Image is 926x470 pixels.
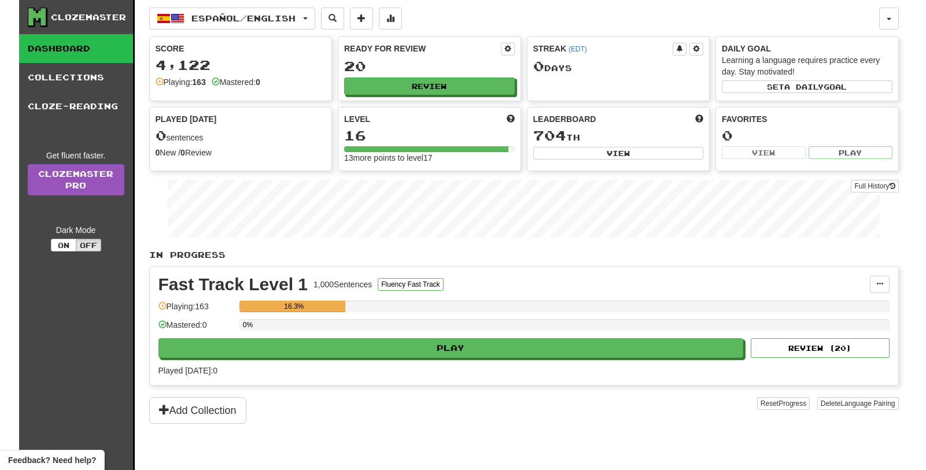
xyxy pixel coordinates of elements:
div: 13 more points to level 17 [344,152,515,164]
button: Español/English [149,8,315,29]
span: Leaderboard [533,113,596,125]
a: ClozemasterPro [28,164,124,195]
button: View [533,147,704,160]
div: 4,122 [156,58,326,72]
div: Playing: [156,76,206,88]
span: 0 [533,58,544,74]
div: Fast Track Level 1 [158,276,308,293]
div: Dark Mode [28,224,124,236]
button: Review (20) [751,338,890,358]
button: On [51,239,76,251]
a: Collections [19,63,133,92]
strong: 0 [180,148,185,157]
div: th [533,128,704,143]
span: Level [344,113,370,125]
button: Full History [851,180,898,193]
strong: 0 [256,77,260,87]
button: Add sentence to collection [350,8,373,29]
button: More stats [379,8,402,29]
button: Search sentences [321,8,344,29]
div: sentences [156,128,326,143]
div: Streak [533,43,673,54]
span: Score more points to level up [507,113,515,125]
button: View [722,146,806,159]
span: a daily [784,83,824,91]
div: 1,000 Sentences [313,279,372,290]
button: Add Collection [149,397,246,424]
div: 16 [344,128,515,143]
div: Learning a language requires practice every day. Stay motivated! [722,54,892,77]
span: Español / English [191,13,296,23]
div: Ready for Review [344,43,501,54]
button: Off [76,239,101,251]
strong: 163 [192,77,205,87]
span: 0 [156,127,167,143]
div: Playing: 163 [158,301,234,320]
button: Seta dailygoal [722,80,892,93]
span: Progress [779,399,806,408]
div: Daily Goal [722,43,892,54]
div: Favorites [722,113,892,125]
span: Language Pairing [840,399,895,408]
p: In Progress [149,249,899,261]
button: ResetProgress [757,397,810,410]
span: This week in points, UTC [695,113,703,125]
span: 704 [533,127,566,143]
div: Get fluent faster. [28,150,124,161]
strong: 0 [156,148,160,157]
span: Played [DATE] [156,113,217,125]
a: (EDT) [569,45,587,53]
div: Score [156,43,326,54]
div: 20 [344,59,515,73]
div: 16.3% [243,301,345,312]
button: Play [158,338,744,358]
span: Played [DATE]: 0 [158,366,217,375]
div: Day s [533,59,704,74]
button: Play [809,146,892,159]
div: New / Review [156,147,326,158]
a: Dashboard [19,34,133,63]
a: Cloze-Reading [19,92,133,121]
div: 0 [722,128,892,143]
div: Mastered: [212,76,260,88]
button: DeleteLanguage Pairing [817,397,899,410]
span: Open feedback widget [8,454,96,466]
div: Mastered: 0 [158,319,234,338]
button: Review [344,77,515,95]
div: Clozemaster [51,12,126,23]
button: Fluency Fast Track [378,278,443,291]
